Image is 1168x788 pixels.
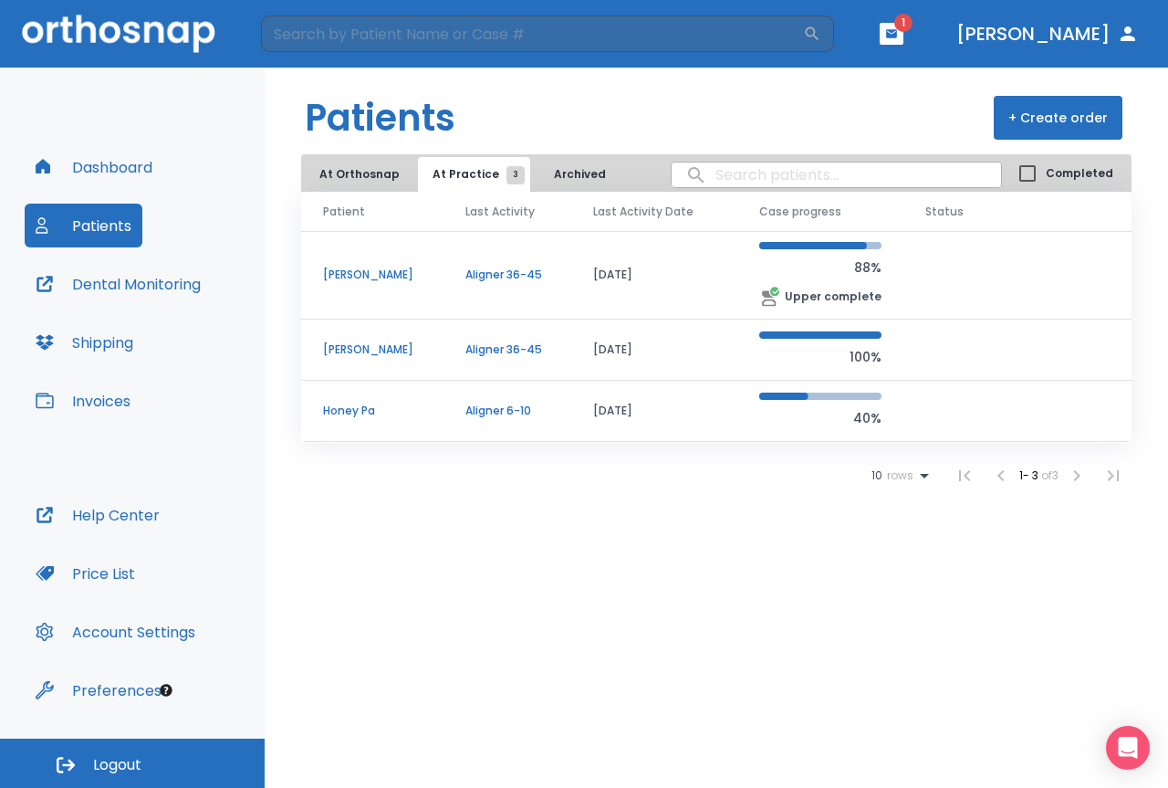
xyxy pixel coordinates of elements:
[871,469,882,482] span: 10
[1019,468,1041,483] span: 1 - 3
[882,469,913,482] span: rows
[759,346,881,368] p: 100%
[323,204,365,220] span: Patient
[506,166,525,184] span: 3
[1106,726,1150,770] div: Open Intercom Messenger
[759,407,881,429] p: 40%
[465,341,549,358] p: Aligner 36-45
[465,204,535,220] span: Last Activity
[593,204,693,220] span: Last Activity Date
[22,15,215,52] img: Orthosnap
[759,204,841,220] span: Case progress
[323,341,422,358] p: [PERSON_NAME]
[25,145,163,189] button: Dashboard
[571,320,737,381] td: [DATE]
[93,755,141,775] span: Logout
[323,267,422,283] p: [PERSON_NAME]
[894,14,912,32] span: 1
[925,204,964,220] span: Status
[25,493,171,537] button: Help Center
[1046,165,1113,182] span: Completed
[785,289,881,305] p: Upper complete
[465,403,549,419] p: Aligner 6-10
[949,17,1146,50] button: [PERSON_NAME]
[25,320,144,364] button: Shipping
[323,403,422,419] p: Honey Pa
[25,668,172,712] button: Preferences
[305,90,455,145] h1: Patients
[25,262,212,306] button: Dental Monitoring
[433,166,516,183] span: At Practice
[994,96,1122,140] button: + Create order
[305,157,414,192] button: At Orthosnap
[25,552,146,595] button: Price List
[534,157,625,192] button: Archived
[571,231,737,320] td: [DATE]
[25,204,142,247] button: Patients
[158,682,174,699] div: Tooltip anchor
[261,16,803,52] input: Search by Patient Name or Case #
[672,157,1001,193] input: search
[305,157,620,192] div: tabs
[465,267,549,283] p: Aligner 36-45
[759,257,881,278] p: 88%
[25,610,206,654] button: Account Settings
[25,379,141,423] button: Invoices
[1041,468,1058,483] span: of 3
[571,381,737,442] td: [DATE]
